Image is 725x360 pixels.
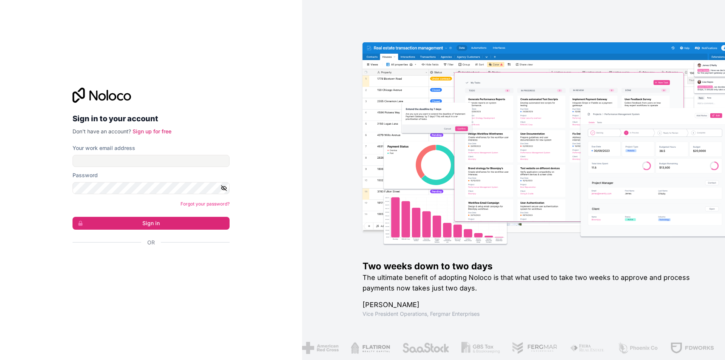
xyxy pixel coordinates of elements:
[461,342,500,354] img: /assets/gbstax-C-GtDUiK.png
[362,260,701,272] h1: Two weeks down to two days
[350,342,390,354] img: /assets/flatiron-C8eUkumj.png
[72,217,230,230] button: Sign in
[72,155,230,167] input: Email address
[362,300,701,310] h1: [PERSON_NAME]
[69,255,227,271] iframe: Кнопка "Войти с аккаунтом Google"
[670,342,714,354] img: /assets/fdworks-Bi04fVtw.png
[362,310,701,318] h1: Vice President Operations , Fergmar Enterprises
[72,128,131,134] span: Don't have an account?
[72,182,230,194] input: Password
[512,342,558,354] img: /assets/fergmar-CudnrXN5.png
[402,342,449,354] img: /assets/saastock-C6Zbiodz.png
[147,239,155,246] span: Or
[302,342,338,354] img: /assets/american-red-cross-BAupjrZR.png
[180,201,230,207] a: Forgot your password?
[72,144,135,152] label: Your work email address
[362,272,701,294] h2: The ultimate benefit of adopting Noloco is that what used to take two weeks to approve and proces...
[133,128,171,134] a: Sign up for free
[617,342,658,354] img: /assets/phoenix-BREaitsQ.png
[72,112,230,125] h2: Sign in to your account
[570,342,605,354] img: /assets/fiera-fwj2N5v4.png
[72,172,98,179] label: Password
